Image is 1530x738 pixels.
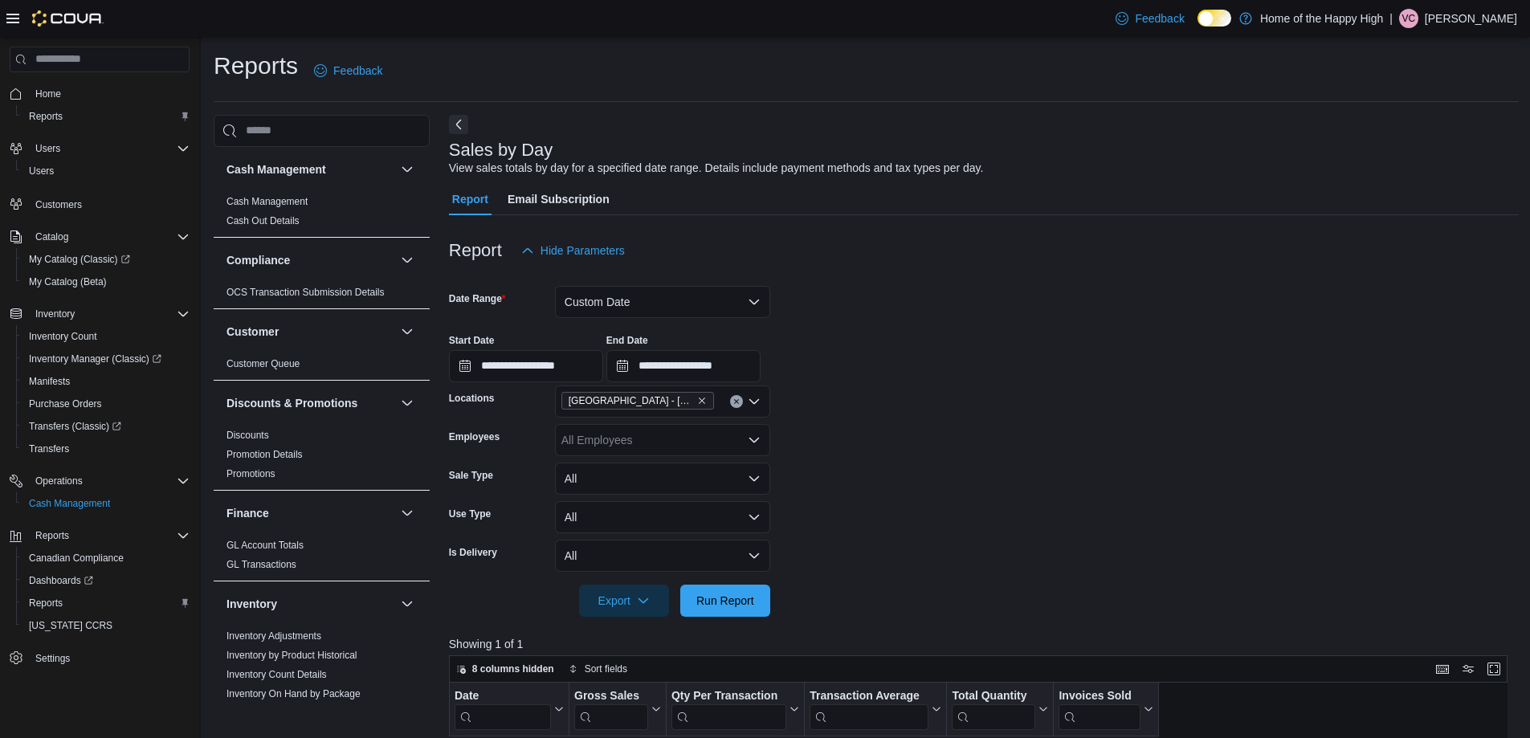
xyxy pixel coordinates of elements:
span: Users [22,161,190,181]
button: Customer [398,322,417,341]
a: Feedback [308,55,389,87]
button: Open list of options [748,395,761,408]
span: Cash Out Details [226,214,300,227]
span: Discounts [226,429,269,442]
button: Operations [3,470,196,492]
button: Inventory Count [16,325,196,348]
a: Transfers (Classic) [22,417,128,436]
div: Customer [214,354,430,380]
button: Purchase Orders [16,393,196,415]
a: Reports [22,107,69,126]
button: Gross Sales [574,689,661,730]
span: Settings [29,648,190,668]
h3: Discounts & Promotions [226,395,357,411]
button: Reports [3,524,196,547]
button: Discounts & Promotions [398,393,417,413]
span: Export [589,585,659,617]
button: Discounts & Promotions [226,395,394,411]
span: Inventory by Product Historical [226,649,357,662]
h3: Report [449,241,502,260]
button: Finance [226,505,394,521]
a: Settings [29,649,76,668]
a: [US_STATE] CCRS [22,616,119,635]
button: Reports [29,526,75,545]
span: Operations [29,471,190,491]
button: Compliance [398,251,417,270]
a: Cash Management [22,494,116,513]
label: Use Type [449,508,491,520]
a: Inventory Manager (Classic) [22,349,168,369]
span: Transfers (Classic) [29,420,121,433]
a: Dashboards [16,569,196,592]
button: Remove Sherwood Park - Wye Road - Fire & Flower from selection in this group [697,396,707,406]
label: Is Delivery [449,546,497,559]
span: Customer Queue [226,357,300,370]
button: Sort fields [562,659,634,679]
span: Users [29,165,54,177]
button: Manifests [16,370,196,393]
span: Dashboards [29,574,93,587]
h3: Inventory [226,596,277,612]
div: Total Quantity [952,689,1035,730]
label: End Date [606,334,648,347]
button: Settings [3,646,196,670]
span: Manifests [22,372,190,391]
span: Reports [29,597,63,610]
button: Cash Management [226,161,394,177]
span: Canadian Compliance [29,552,124,565]
span: Cash Management [29,497,110,510]
span: Reports [29,526,190,545]
div: Transaction Average [810,689,928,730]
span: Canadian Compliance [22,548,190,568]
button: Qty Per Transaction [671,689,799,730]
span: Reports [35,529,69,542]
span: VC [1402,9,1416,28]
div: Discounts & Promotions [214,426,430,490]
button: Enter fullscreen [1484,659,1503,679]
a: Promotions [226,468,275,479]
a: Home [29,84,67,104]
button: All [555,501,770,533]
button: Next [449,115,468,134]
p: Home of the Happy High [1260,9,1383,28]
span: Catalog [35,230,68,243]
button: Inventory [398,594,417,614]
span: Reports [22,107,190,126]
span: Inventory [35,308,75,320]
p: | [1389,9,1393,28]
span: Cash Management [22,494,190,513]
h3: Finance [226,505,269,521]
button: My Catalog (Beta) [16,271,196,293]
span: Sort fields [585,663,627,675]
span: Customers [35,198,82,211]
span: My Catalog (Beta) [29,275,107,288]
span: Home [29,84,190,104]
h3: Sales by Day [449,141,553,160]
button: Display options [1459,659,1478,679]
label: Sale Type [449,469,493,482]
button: Customers [3,192,196,215]
a: My Catalog (Beta) [22,272,113,292]
button: Keyboard shortcuts [1433,659,1452,679]
div: View sales totals by day for a specified date range. Details include payment methods and tax type... [449,160,984,177]
button: Clear input [730,395,743,408]
span: My Catalog (Classic) [29,253,130,266]
button: Date [455,689,564,730]
span: OCS Transaction Submission Details [226,286,385,299]
button: Catalog [3,226,196,248]
span: Inventory Count [22,327,190,346]
a: Customers [29,195,88,214]
button: Users [16,160,196,182]
button: Cash Management [398,160,417,179]
button: Reports [16,592,196,614]
a: Users [22,161,60,181]
a: Inventory Count [22,327,104,346]
a: OCS Transaction Submission Details [226,287,385,298]
div: Date [455,689,551,704]
span: Promotions [226,467,275,480]
button: Inventory [29,304,81,324]
div: Invoices Sold [1059,689,1140,704]
span: My Catalog (Beta) [22,272,190,292]
span: [US_STATE] CCRS [29,619,112,632]
input: Press the down key to open a popover containing a calendar. [449,350,603,382]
